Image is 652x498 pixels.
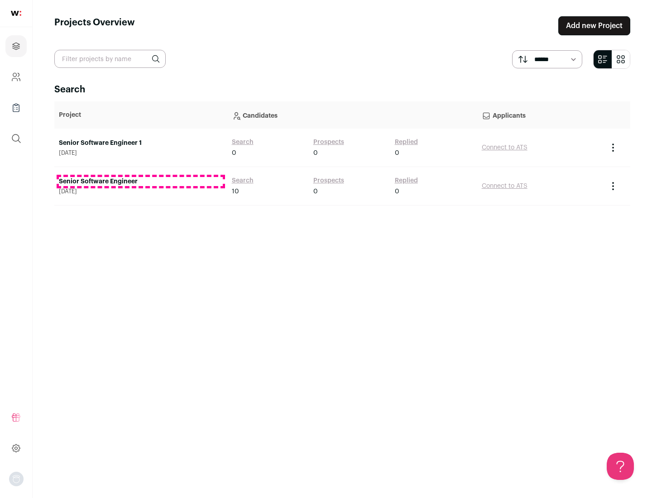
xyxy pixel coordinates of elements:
[232,187,239,196] span: 10
[313,187,318,196] span: 0
[5,35,27,57] a: Projects
[607,453,634,480] iframe: Help Scout Beacon - Open
[395,138,418,147] a: Replied
[232,148,236,158] span: 0
[54,16,135,35] h1: Projects Overview
[54,50,166,68] input: Filter projects by name
[9,472,24,486] button: Open dropdown
[313,138,344,147] a: Prospects
[59,139,223,148] a: Senior Software Engineer 1
[608,181,618,192] button: Project Actions
[54,83,630,96] h2: Search
[608,142,618,153] button: Project Actions
[59,149,223,157] span: [DATE]
[558,16,630,35] a: Add new Project
[482,144,527,151] a: Connect to ATS
[232,138,254,147] a: Search
[11,11,21,16] img: wellfound-shorthand-0d5821cbd27db2630d0214b213865d53afaa358527fdda9d0ea32b1df1b89c2c.svg
[5,66,27,88] a: Company and ATS Settings
[313,176,344,185] a: Prospects
[482,106,599,124] p: Applicants
[5,97,27,119] a: Company Lists
[59,188,223,195] span: [DATE]
[59,110,223,120] p: Project
[395,176,418,185] a: Replied
[232,176,254,185] a: Search
[232,106,473,124] p: Candidates
[59,177,223,186] a: Senior Software Engineer
[313,148,318,158] span: 0
[395,187,399,196] span: 0
[9,472,24,486] img: nopic.png
[395,148,399,158] span: 0
[482,183,527,189] a: Connect to ATS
